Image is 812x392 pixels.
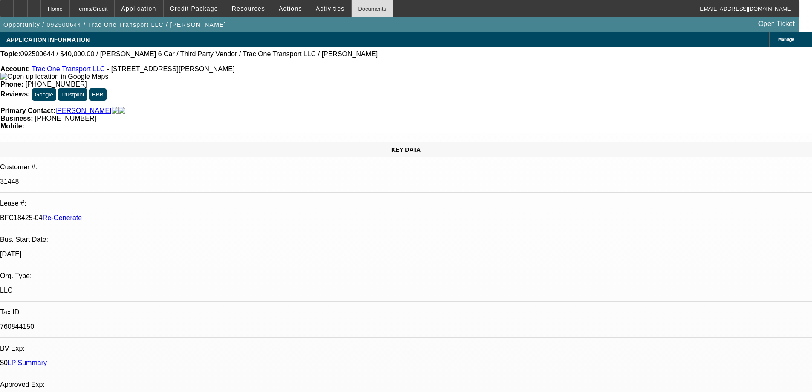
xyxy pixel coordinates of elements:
[118,107,125,115] img: linkedin-icon.png
[232,5,265,12] span: Resources
[112,107,118,115] img: facebook-icon.png
[107,65,235,73] span: - [STREET_ADDRESS][PERSON_NAME]
[0,73,108,81] img: Open up location in Google Maps
[0,73,108,80] a: View Google Maps
[43,214,82,221] a: Re-Generate
[225,0,272,17] button: Resources
[6,36,90,43] span: APPLICATION INFORMATION
[0,115,33,122] strong: Business:
[272,0,309,17] button: Actions
[35,115,96,122] span: [PHONE_NUMBER]
[778,37,794,42] span: Manage
[164,0,225,17] button: Credit Package
[20,50,378,58] span: 092500644 / $40,000.00 / [PERSON_NAME] 6 Car / Third Party Vendor / Trac One Transport LLC / [PER...
[0,65,30,73] strong: Account:
[121,5,156,12] span: Application
[0,50,20,58] strong: Topic:
[58,88,87,101] button: Trustpilot
[0,107,55,115] strong: Primary Contact:
[0,90,30,98] strong: Reviews:
[89,88,107,101] button: BBB
[391,146,421,153] span: KEY DATA
[3,21,226,28] span: Opportunity / 092500644 / Trac One Transport LLC / [PERSON_NAME]
[309,0,351,17] button: Activities
[0,122,24,130] strong: Mobile:
[279,5,302,12] span: Actions
[32,88,56,101] button: Google
[26,81,87,88] span: [PHONE_NUMBER]
[755,17,798,31] a: Open Ticket
[316,5,345,12] span: Activities
[32,65,105,73] a: Trac One Transport LLC
[0,81,23,88] strong: Phone:
[8,359,47,366] a: LP Summary
[170,5,218,12] span: Credit Package
[115,0,162,17] button: Application
[55,107,112,115] a: [PERSON_NAME]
